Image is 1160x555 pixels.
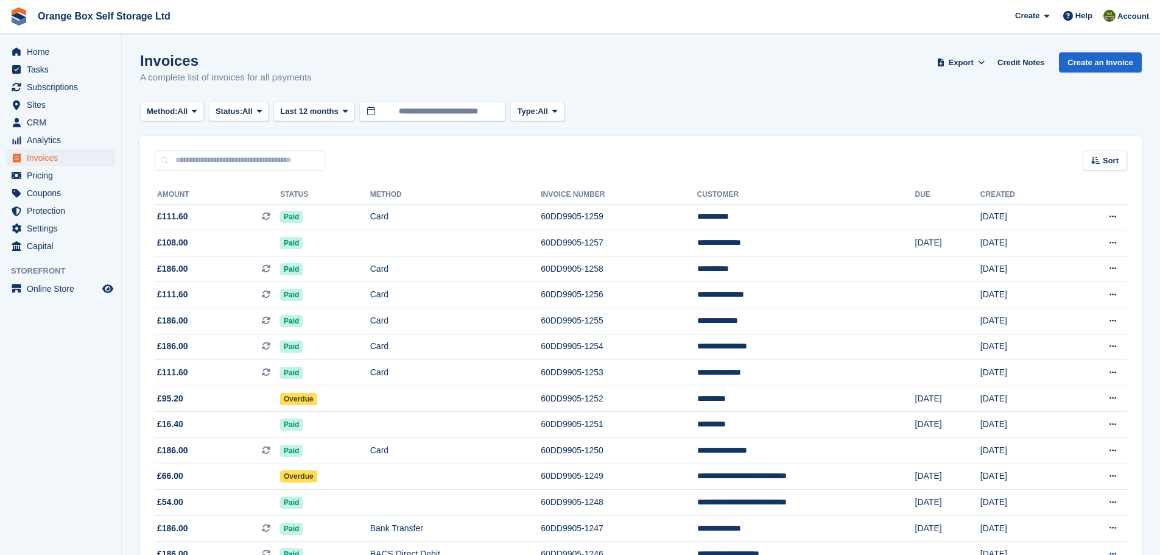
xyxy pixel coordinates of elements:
[280,523,303,535] span: Paid
[280,211,303,223] span: Paid
[157,314,188,327] span: £186.00
[993,52,1049,72] a: Credit Notes
[6,202,115,219] a: menu
[140,71,312,85] p: A complete list of invoices for all payments
[980,185,1065,205] th: Created
[27,149,100,166] span: Invoices
[541,490,697,516] td: 60DD9905-1248
[280,289,303,301] span: Paid
[27,167,100,184] span: Pricing
[280,419,303,431] span: Paid
[27,280,100,297] span: Online Store
[915,515,980,542] td: [DATE]
[242,105,253,118] span: All
[100,281,115,296] a: Preview store
[980,334,1065,360] td: [DATE]
[10,7,28,26] img: stora-icon-8386f47178a22dfd0bd8f6a31ec36ba5ce8667c1dd55bd0f319d3a0aa187defe.svg
[140,52,312,69] h1: Invoices
[370,438,541,464] td: Card
[370,185,541,205] th: Method
[915,412,980,438] td: [DATE]
[980,360,1065,386] td: [DATE]
[157,366,188,379] span: £111.60
[27,114,100,131] span: CRM
[280,185,370,205] th: Status
[27,43,100,60] span: Home
[370,204,541,230] td: Card
[541,464,697,490] td: 60DD9905-1249
[27,96,100,113] span: Sites
[541,412,697,438] td: 60DD9905-1251
[541,256,697,282] td: 60DD9905-1258
[280,470,317,483] span: Overdue
[27,79,100,96] span: Subscriptions
[541,438,697,464] td: 60DD9905-1250
[980,412,1065,438] td: [DATE]
[980,464,1065,490] td: [DATE]
[6,96,115,113] a: menu
[541,230,697,256] td: 60DD9905-1257
[6,185,115,202] a: menu
[6,43,115,60] a: menu
[980,204,1065,230] td: [DATE]
[980,438,1065,464] td: [DATE]
[157,236,188,249] span: £108.00
[27,202,100,219] span: Protection
[209,102,269,122] button: Status: All
[27,185,100,202] span: Coupons
[6,114,115,131] a: menu
[155,185,280,205] th: Amount
[1075,10,1092,22] span: Help
[6,220,115,237] a: menu
[541,282,697,308] td: 60DD9905-1256
[1059,52,1142,72] a: Create an Invoice
[541,185,697,205] th: Invoice Number
[280,341,303,353] span: Paid
[178,105,188,118] span: All
[11,265,121,277] span: Storefront
[1117,10,1149,23] span: Account
[915,490,980,516] td: [DATE]
[157,288,188,301] span: £111.60
[280,445,303,457] span: Paid
[157,263,188,275] span: £186.00
[370,308,541,334] td: Card
[370,360,541,386] td: Card
[541,204,697,230] td: 60DD9905-1259
[915,386,980,412] td: [DATE]
[980,308,1065,334] td: [DATE]
[934,52,988,72] button: Export
[370,282,541,308] td: Card
[541,360,697,386] td: 60DD9905-1253
[33,6,175,26] a: Orange Box Self Storage Ltd
[915,464,980,490] td: [DATE]
[280,367,303,379] span: Paid
[980,282,1065,308] td: [DATE]
[370,256,541,282] td: Card
[510,102,564,122] button: Type: All
[541,386,697,412] td: 60DD9905-1252
[216,105,242,118] span: Status:
[915,230,980,256] td: [DATE]
[157,392,183,405] span: £95.20
[6,132,115,149] a: menu
[280,263,303,275] span: Paid
[140,102,204,122] button: Method: All
[6,167,115,184] a: menu
[6,149,115,166] a: menu
[980,490,1065,516] td: [DATE]
[6,79,115,96] a: menu
[1103,155,1119,167] span: Sort
[280,497,303,509] span: Paid
[27,132,100,149] span: Analytics
[280,237,303,249] span: Paid
[541,334,697,360] td: 60DD9905-1254
[370,334,541,360] td: Card
[27,220,100,237] span: Settings
[697,185,915,205] th: Customer
[1015,10,1039,22] span: Create
[280,393,317,405] span: Overdue
[27,61,100,78] span: Tasks
[980,256,1065,282] td: [DATE]
[157,470,183,483] span: £66.00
